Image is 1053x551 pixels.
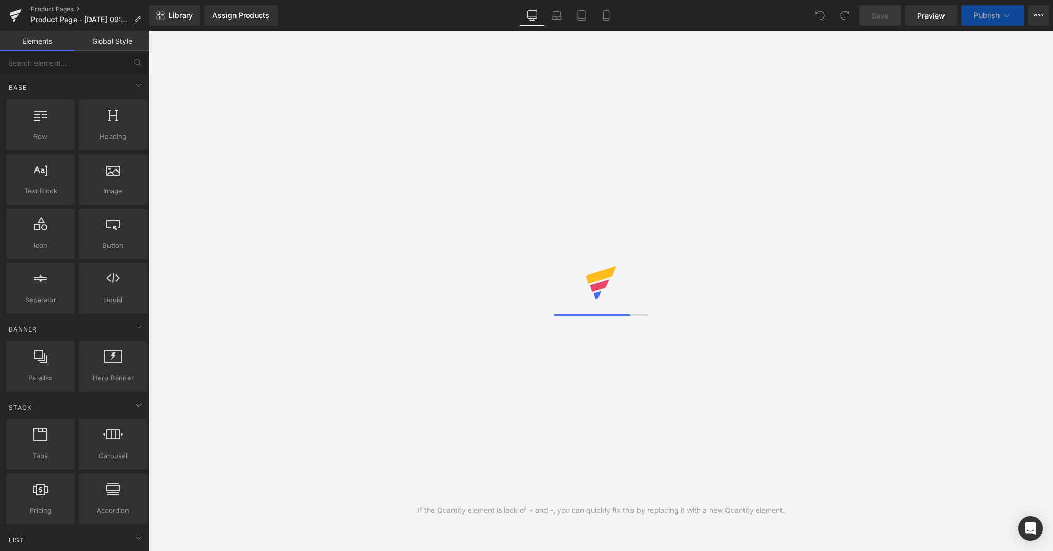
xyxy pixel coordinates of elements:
[961,5,1024,26] button: Publish
[8,402,33,412] span: Stack
[917,10,945,21] span: Preview
[905,5,957,26] a: Preview
[82,131,144,142] span: Heading
[1028,5,1049,26] button: More
[872,10,888,21] span: Save
[75,31,149,51] a: Global Style
[82,240,144,251] span: Button
[834,5,855,26] button: Redo
[520,5,544,26] a: Desktop
[212,11,269,20] div: Assign Products
[9,451,71,462] span: Tabs
[8,83,28,93] span: Base
[8,535,25,545] span: List
[82,451,144,462] span: Carousel
[169,11,193,20] span: Library
[82,505,144,516] span: Accordion
[82,186,144,196] span: Image
[810,5,830,26] button: Undo
[9,240,71,251] span: Icon
[9,373,71,383] span: Parallax
[569,5,594,26] a: Tablet
[9,505,71,516] span: Pricing
[1018,516,1043,541] div: Open Intercom Messenger
[31,5,149,13] a: Product Pages
[8,324,38,334] span: Banner
[149,5,200,26] a: New Library
[9,131,71,142] span: Row
[31,15,130,24] span: Product Page - [DATE] 09:37:01
[82,373,144,383] span: Hero Banner
[544,5,569,26] a: Laptop
[974,11,1000,20] span: Publish
[594,5,619,26] a: Mobile
[9,186,71,196] span: Text Block
[417,505,785,516] div: If the Quantity element is lack of + and -, you can quickly fix this by replacing it with a new Q...
[82,295,144,305] span: Liquid
[9,295,71,305] span: Separator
